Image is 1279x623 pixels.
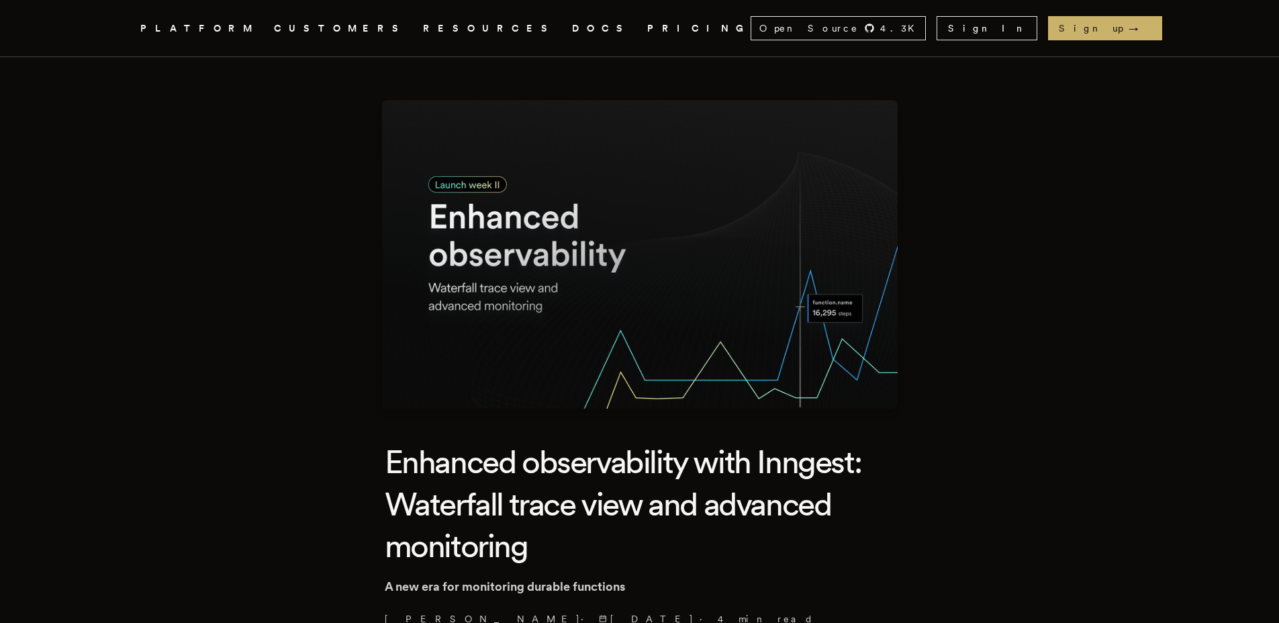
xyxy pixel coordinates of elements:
button: PLATFORM [140,20,258,37]
a: CUSTOMERS [274,20,407,37]
h1: Enhanced observability with Inngest: Waterfall trace view and advanced monitoring [385,441,895,567]
a: Sign up [1048,16,1162,40]
span: Open Source [759,22,859,35]
button: RESOURCES [423,20,556,37]
p: A new era for monitoring durable functions [385,577,895,596]
a: PRICING [647,20,751,37]
a: Sign In [937,16,1037,40]
span: 4.3 K [880,22,922,35]
span: → [1129,22,1151,35]
img: Featured image for Enhanced observability with Inngest: Waterfall trace view and advanced monitor... [382,100,898,409]
a: DOCS [572,20,631,37]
